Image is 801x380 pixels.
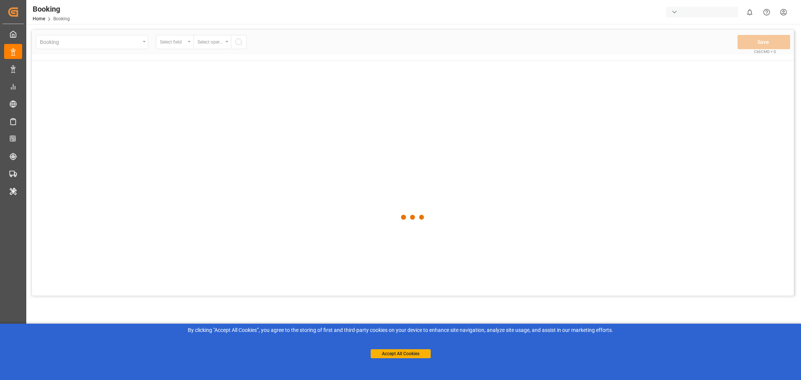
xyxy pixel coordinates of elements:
div: Booking [33,3,70,15]
button: show 0 new notifications [741,4,758,21]
button: Help Center [758,4,775,21]
a: Home [33,16,45,21]
button: Accept All Cookies [371,349,431,358]
div: By clicking "Accept All Cookies”, you agree to the storing of first and third-party cookies on yo... [5,326,796,334]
